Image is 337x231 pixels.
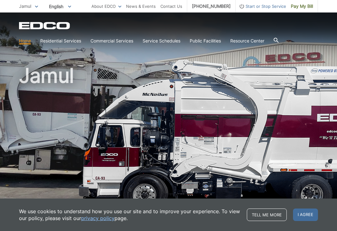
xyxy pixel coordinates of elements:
[19,66,318,203] h1: Jamul
[19,208,241,222] p: We use cookies to understand how you use our site and to improve your experience. To view our pol...
[160,3,182,10] a: Contact Us
[19,37,31,44] a: Home
[91,3,121,10] a: About EDCO
[247,209,287,221] a: Tell me more
[190,37,221,44] a: Public Facilities
[19,22,71,29] a: EDCD logo. Return to the homepage.
[291,3,313,10] span: Pay My Bill
[143,37,180,44] a: Service Schedules
[126,3,156,10] a: News & Events
[44,1,76,12] span: English
[40,37,81,44] a: Residential Services
[81,215,115,222] a: privacy policy
[19,3,31,9] span: Jamul
[90,37,133,44] a: Commercial Services
[230,37,264,44] a: Resource Center
[293,209,318,221] span: I agree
